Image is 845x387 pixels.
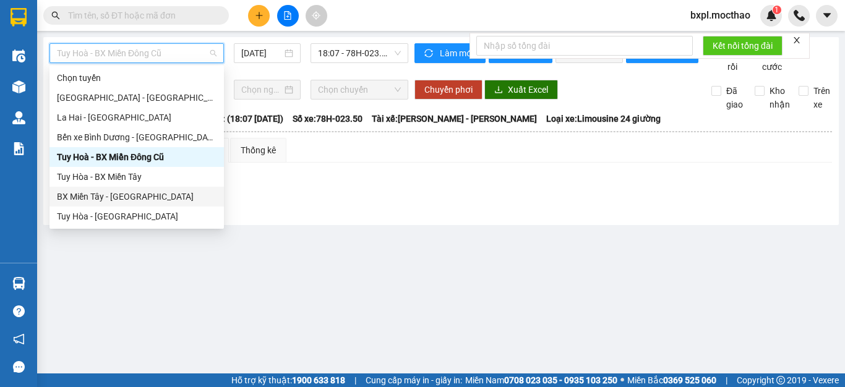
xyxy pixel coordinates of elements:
span: Hỗ trợ kỹ thuật: [231,373,345,387]
div: La Hai - Tuy Hòa [49,108,224,127]
div: Tuy Hoà - BX Miền Đông Cũ [57,150,217,164]
div: Sài Gòn - Tuy Hòa [49,88,224,108]
button: downloadXuất Excel [484,80,558,100]
img: phone-icon [794,10,805,21]
button: aim [306,5,327,27]
strong: 0369 525 060 [663,375,716,385]
span: copyright [776,376,785,385]
span: plus [255,11,264,20]
span: bxpl.mocthao [680,7,760,23]
span: question-circle [13,305,25,317]
img: solution-icon [12,142,25,155]
span: Miền Nam [465,373,617,387]
span: Chuyến: (18:07 [DATE]) [193,112,283,125]
input: 12/09/2025 [241,46,282,60]
span: Kho nhận [765,84,795,111]
input: Chọn ngày [241,83,282,96]
span: aim [312,11,320,20]
span: | [354,373,356,387]
span: Làm mới [440,46,476,60]
span: Chọn chuyến [318,80,401,99]
input: Nhập số tổng đài [476,36,693,56]
div: Thống kê [241,143,276,157]
span: caret-down [821,10,833,21]
span: Cung cấp máy in - giấy in: [366,373,462,387]
div: Bến xe Bình Dương - Tuy Hoà (Hàng) [49,127,224,147]
div: Tuy Hoà - BX Miền Đông Cũ [49,147,224,167]
strong: 1900 633 818 [292,375,345,385]
div: BX Miền Tây - [GEOGRAPHIC_DATA] [57,190,217,203]
button: Chuyển phơi [414,80,483,100]
img: warehouse-icon [12,277,25,290]
span: 1 [774,6,779,14]
div: BX Miền Tây - Tuy Hòa [49,187,224,206]
span: file-add [283,11,292,20]
span: Loại xe: Limousine 24 giường [546,112,661,125]
span: Đã giao [721,84,748,111]
span: Số xe: 78H-023.50 [293,112,362,125]
div: Bến xe Bình Dương - [GEOGRAPHIC_DATA] ([GEOGRAPHIC_DATA]) [57,130,217,144]
img: icon-new-feature [766,10,777,21]
div: La Hai - [GEOGRAPHIC_DATA] [57,111,217,124]
button: plus [248,5,270,27]
img: warehouse-icon [12,80,25,93]
span: Tuy Hoà - BX Miền Đông Cũ [57,44,217,62]
button: syncLàm mới [414,43,486,63]
span: message [13,361,25,373]
span: ⚪️ [620,378,624,383]
button: file-add [277,5,299,27]
span: | [726,373,727,387]
span: Miền Bắc [627,373,716,387]
div: [GEOGRAPHIC_DATA] - [GEOGRAPHIC_DATA] [57,91,217,104]
span: search [51,11,60,20]
span: Kết nối tổng đài [713,39,773,53]
div: Tuy Hòa - [GEOGRAPHIC_DATA] [57,210,217,223]
button: Kết nối tổng đài [703,36,783,56]
div: Tuy Hòa - BX Miền Tây [57,170,217,184]
span: 18:07 - 78H-023.50 [318,44,401,62]
div: Chọn tuyến [49,68,224,88]
img: warehouse-icon [12,49,25,62]
span: notification [13,333,25,345]
img: warehouse-icon [12,111,25,124]
div: Chọn tuyến [57,71,217,85]
input: Tìm tên, số ĐT hoặc mã đơn [68,9,214,22]
img: logo-vxr [11,8,27,27]
div: Tuy Hòa - BX Miền Tây [49,167,224,187]
div: Tuy Hòa - Đà Nẵng [49,206,224,226]
sup: 1 [773,6,781,14]
span: Trên xe [809,84,835,111]
strong: 0708 023 035 - 0935 103 250 [504,375,617,385]
span: sync [424,49,435,59]
span: close [792,36,801,45]
button: caret-down [816,5,838,27]
span: Tài xế: [PERSON_NAME] - [PERSON_NAME] [372,112,537,125]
